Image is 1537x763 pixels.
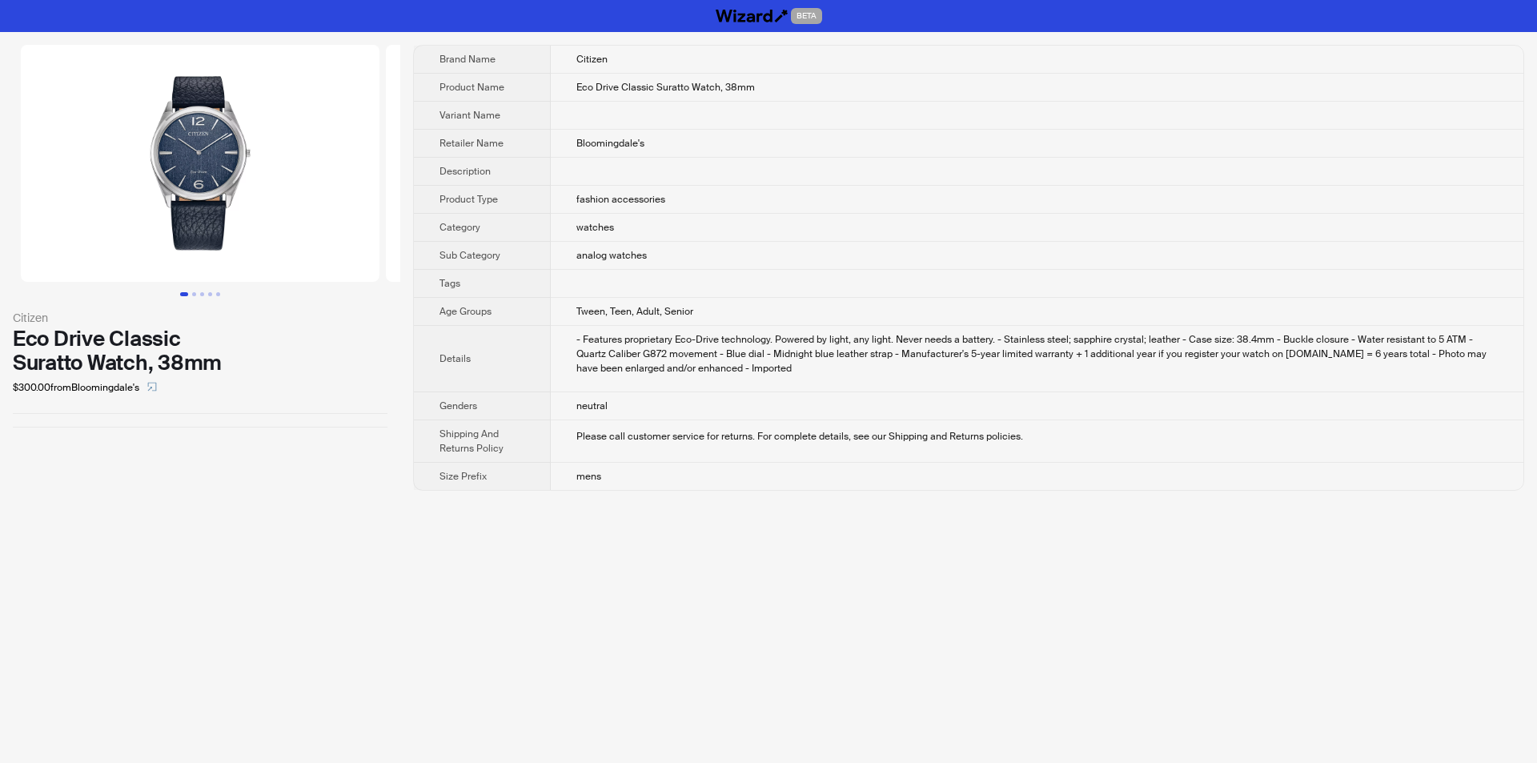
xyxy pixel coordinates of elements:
[439,81,504,94] span: Product Name
[576,53,608,66] span: Citizen
[192,292,196,296] button: Go to slide 2
[386,45,744,282] img: Eco Drive Classic Suratto Watch, 38mm image 2
[439,221,480,234] span: Category
[439,249,500,262] span: Sub Category
[576,137,644,150] span: Bloomingdale's
[13,309,387,327] div: Citizen
[439,53,496,66] span: Brand Name
[439,352,471,365] span: Details
[439,428,504,455] span: Shipping And Returns Policy
[200,292,204,296] button: Go to slide 3
[13,327,387,375] div: Eco Drive Classic Suratto Watch, 38mm
[576,400,608,412] span: neutral
[439,137,504,150] span: Retailer Name
[21,45,379,282] img: Eco Drive Classic Suratto Watch, 38mm image 1
[576,81,755,94] span: Eco Drive Classic Suratto Watch, 38mm
[576,305,693,318] span: Tween, Teen, Adult, Senior
[439,400,477,412] span: Genders
[439,277,460,290] span: Tags
[147,382,157,392] span: select
[791,8,822,24] span: BETA
[439,109,500,122] span: Variant Name
[576,332,1498,375] div: - Features proprietary Eco-Drive technology. Powered by light, any light. Never needs a battery. ...
[439,193,498,206] span: Product Type
[576,221,614,234] span: watches
[208,292,212,296] button: Go to slide 4
[439,165,491,178] span: Description
[439,470,487,483] span: Size Prefix
[576,429,1498,444] div: Please call customer service for returns. For complete details, see our Shipping and Returns poli...
[216,292,220,296] button: Go to slide 5
[439,305,492,318] span: Age Groups
[13,375,387,400] div: $300.00 from Bloomingdale's
[576,470,601,483] span: mens
[576,193,665,206] span: fashion accessories
[576,249,647,262] span: analog watches
[180,292,188,296] button: Go to slide 1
